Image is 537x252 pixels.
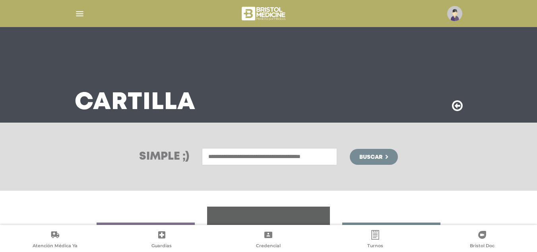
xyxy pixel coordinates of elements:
[75,92,196,113] h3: Cartilla
[322,230,429,250] a: Turnos
[350,149,397,165] button: Buscar
[151,243,172,250] span: Guardias
[359,154,382,160] span: Buscar
[139,151,189,162] h3: Simple ;)
[215,230,322,250] a: Credencial
[109,230,215,250] a: Guardias
[447,6,462,21] img: profile-placeholder.svg
[240,4,288,23] img: bristol-medicine-blanco.png
[256,243,281,250] span: Credencial
[428,230,535,250] a: Bristol Doc
[2,230,109,250] a: Atención Médica Ya
[470,243,494,250] span: Bristol Doc
[33,243,78,250] span: Atención Médica Ya
[75,9,85,19] img: Cober_menu-lines-white.svg
[367,243,383,250] span: Turnos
